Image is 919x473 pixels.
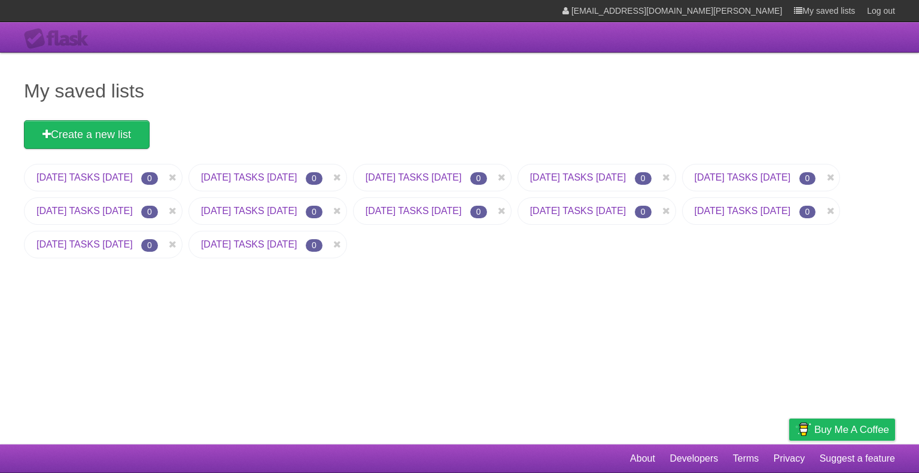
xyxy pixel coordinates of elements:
[670,447,718,470] a: Developers
[141,239,158,252] span: 0
[799,206,816,218] span: 0
[799,172,816,185] span: 0
[789,419,895,441] a: Buy me a coffee
[306,239,322,252] span: 0
[201,172,297,182] a: [DATE] TASKS [DATE]
[36,172,133,182] a: [DATE] TASKS [DATE]
[470,172,487,185] span: 0
[814,419,889,440] span: Buy me a coffee
[24,120,150,149] a: Create a new list
[774,447,805,470] a: Privacy
[24,77,895,105] h1: My saved lists
[306,172,322,185] span: 0
[306,206,322,218] span: 0
[733,447,759,470] a: Terms
[141,172,158,185] span: 0
[635,206,652,218] span: 0
[24,28,96,50] div: Flask
[366,206,462,216] a: [DATE] TASKS [DATE]
[695,206,791,216] a: [DATE] TASKS [DATE]
[201,239,297,249] a: [DATE] TASKS [DATE]
[695,172,791,182] a: [DATE] TASKS [DATE]
[795,419,811,440] img: Buy me a coffee
[530,206,626,216] a: [DATE] TASKS [DATE]
[630,447,655,470] a: About
[36,239,133,249] a: [DATE] TASKS [DATE]
[530,172,626,182] a: [DATE] TASKS [DATE]
[201,206,297,216] a: [DATE] TASKS [DATE]
[820,447,895,470] a: Suggest a feature
[470,206,487,218] span: 0
[141,206,158,218] span: 0
[366,172,462,182] a: [DATE] TASKS [DATE]
[36,206,133,216] a: [DATE] TASKS [DATE]
[635,172,652,185] span: 0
